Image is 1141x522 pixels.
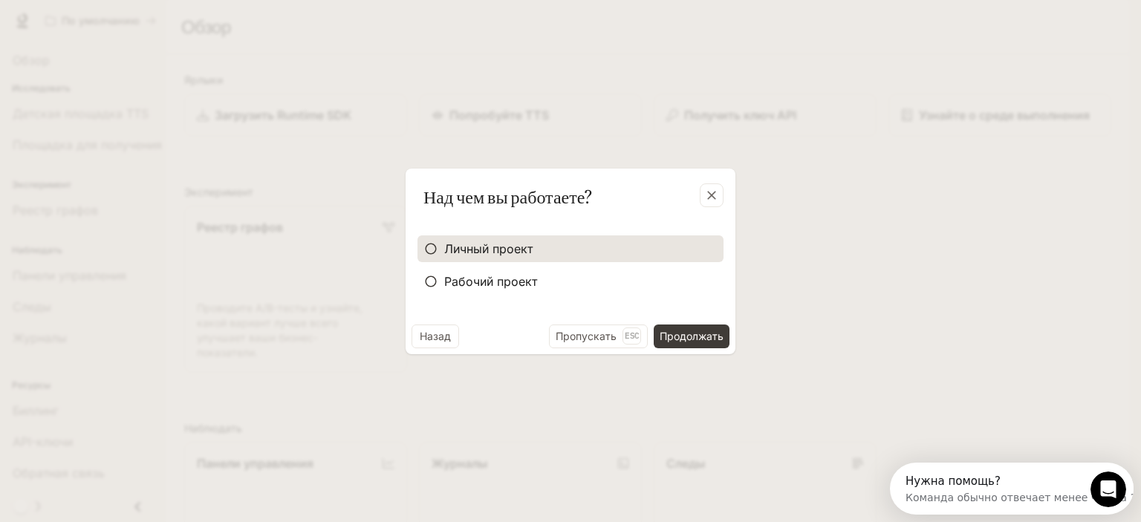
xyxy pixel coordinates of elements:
font: Назад [420,330,451,342]
font: Нужна помощь? [16,12,111,25]
font: Личный проект [444,241,533,256]
font: Над чем вы работаете? [423,186,592,208]
font: Esc [625,330,639,341]
div: Открытый Интерком Мессенджер [6,6,316,47]
button: Назад [412,324,459,348]
button: Продолжать [654,324,729,348]
button: ПропускатьEsc [549,324,648,348]
font: Рабочий проект [444,274,537,289]
iframe: Интерком-чат в режиме реального времени [1090,472,1126,507]
iframe: Запуск средства обнаружения живого чата Intercom [890,463,1134,515]
font: Пропускать [556,330,617,342]
font: Команда обычно отвечает менее чем за 1 час. [16,29,272,41]
font: Продолжать [660,330,724,342]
